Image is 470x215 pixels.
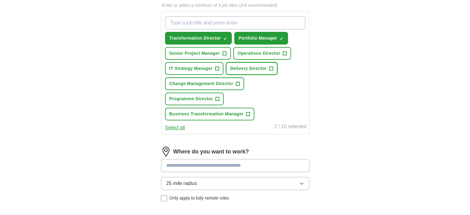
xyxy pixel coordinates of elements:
button: Business Transformation Manager [165,108,254,120]
p: Enter or select a minimum of 3 job titles (4-8 recommended) [161,2,309,9]
span: Operations Director [238,50,280,57]
span: IT Strategy Manager [169,65,213,72]
span: Transformation Director [169,35,221,41]
button: IT Strategy Manager [165,62,223,75]
button: Portfolio Manager✓ [234,32,288,45]
div: 2 / 10 selected [274,123,306,131]
span: ✓ [280,36,283,41]
img: location.png [161,147,171,157]
button: 25 mile radius [161,177,309,190]
button: Select all [165,124,185,131]
button: Operations Director [233,47,291,60]
span: ✓ [223,36,227,41]
span: Change Management Director [169,80,233,87]
input: Type a job title and press enter [165,16,305,29]
span: 25 mile radius [166,180,197,187]
span: Portfolio Manager [239,35,277,41]
span: Business Transformation Manager [169,111,243,117]
button: Change Management Director [165,77,244,90]
button: Senior Project Manager [165,47,231,60]
input: Only apply to fully remote roles [161,195,167,201]
span: Only apply to fully remote roles [170,195,229,201]
button: Delivery Director [226,62,277,75]
button: Programme Director [165,92,224,105]
label: Where do you want to work? [173,148,249,156]
span: Senior Project Manager [169,50,220,57]
button: Transformation Director✓ [165,32,232,45]
span: Delivery Director [230,65,267,72]
span: Programme Director [169,96,213,102]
